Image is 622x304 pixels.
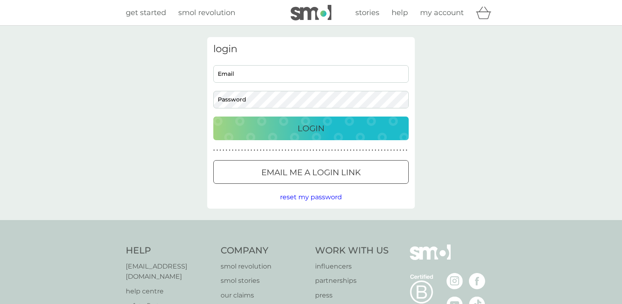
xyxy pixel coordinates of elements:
p: ● [285,148,286,152]
p: ● [403,148,404,152]
a: stories [355,7,379,19]
p: ● [238,148,240,152]
img: visit the smol Instagram page [447,273,463,289]
img: smol [410,245,451,272]
p: Login [298,122,324,135]
p: ● [350,148,352,152]
p: ● [384,148,385,152]
p: ● [396,148,398,152]
img: smol [291,5,331,20]
p: Email me a login link [261,166,361,179]
p: ● [381,148,383,152]
p: ● [356,148,358,152]
p: ● [362,148,364,152]
a: smol stories [221,275,307,286]
span: my account [420,8,464,17]
p: ● [390,148,392,152]
p: ● [244,148,246,152]
p: ● [291,148,293,152]
a: get started [126,7,166,19]
p: ● [319,148,320,152]
a: partnerships [315,275,389,286]
div: basket [476,4,496,21]
a: [EMAIL_ADDRESS][DOMAIN_NAME] [126,261,212,282]
p: ● [263,148,265,152]
p: ● [309,148,311,152]
span: help [392,8,408,17]
a: our claims [221,290,307,301]
p: ● [366,148,367,152]
p: ● [226,148,228,152]
p: ● [347,148,348,152]
p: ● [313,148,314,152]
p: ● [331,148,333,152]
h4: Help [126,245,212,257]
p: ● [257,148,258,152]
a: help [392,7,408,19]
p: ● [328,148,330,152]
p: ● [288,148,289,152]
p: ● [372,148,373,152]
a: influencers [315,261,389,272]
p: ● [260,148,261,152]
p: ● [341,148,342,152]
p: ● [213,148,215,152]
p: ● [297,148,299,152]
a: help centre [126,286,212,297]
p: ● [353,148,355,152]
p: ● [223,148,224,152]
a: my account [420,7,464,19]
h4: Company [221,245,307,257]
p: ● [241,148,243,152]
h4: Work With Us [315,245,389,257]
p: ● [359,148,361,152]
p: ● [232,148,234,152]
p: ● [247,148,249,152]
span: get started [126,8,166,17]
span: stories [355,8,379,17]
a: smol revolution [178,7,235,19]
p: ● [303,148,305,152]
span: smol revolution [178,8,235,17]
p: ● [266,148,268,152]
p: ● [269,148,271,152]
p: ● [400,148,401,152]
span: reset my password [280,193,342,201]
p: ● [219,148,221,152]
a: press [315,290,389,301]
p: ● [387,148,389,152]
p: ● [337,148,339,152]
button: reset my password [280,192,342,203]
p: ● [393,148,395,152]
p: ● [316,148,318,152]
a: smol revolution [221,261,307,272]
button: Login [213,117,409,140]
button: Email me a login link [213,160,409,184]
p: ● [368,148,370,152]
p: ● [229,148,230,152]
p: ● [406,148,407,152]
p: ● [334,148,336,152]
p: ● [276,148,277,152]
p: ● [235,148,237,152]
p: ● [294,148,296,152]
h3: login [213,43,409,55]
img: visit the smol Facebook page [469,273,485,289]
p: ● [217,148,218,152]
p: ● [375,148,377,152]
p: ● [254,148,255,152]
p: ● [282,148,283,152]
p: ● [272,148,274,152]
p: ● [300,148,302,152]
p: ● [307,148,308,152]
p: ● [251,148,252,152]
p: ● [325,148,327,152]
